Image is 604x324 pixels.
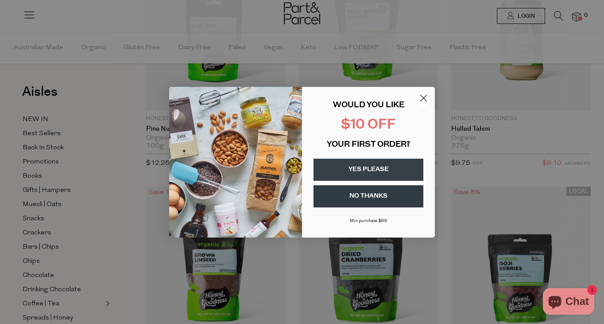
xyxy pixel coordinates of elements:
[314,185,423,207] button: NO THANKS
[341,118,396,132] span: $10 OFF
[327,141,410,149] span: YOUR FIRST ORDER?
[314,159,423,181] button: YES PLEASE
[350,219,387,223] span: Min purchase $99
[333,101,404,109] span: WOULD YOU LIKE
[540,288,597,317] inbox-online-store-chat: Shopify online store chat
[169,87,302,238] img: 43fba0fb-7538-40bc-babb-ffb1a4d097bc.jpeg
[416,90,431,106] button: Close dialog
